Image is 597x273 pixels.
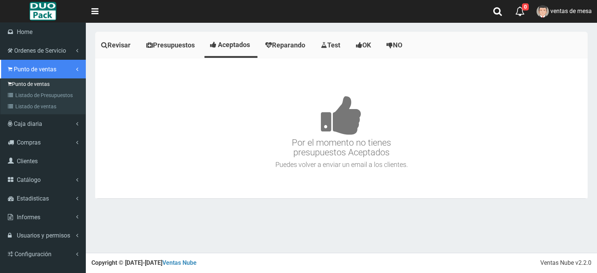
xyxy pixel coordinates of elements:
span: Home [17,28,32,35]
a: Listado de ventas [2,101,85,112]
a: Reparando [259,34,313,57]
h3: Por el momento no tienes presupuestos Aceptados [97,73,586,158]
a: Ventas Nube [162,259,197,266]
div: Ventas Nube v2.2.0 [540,259,591,267]
a: Test [315,34,348,57]
span: Catálogo [17,176,41,183]
span: Presupuestos [153,41,195,49]
img: User Image [537,5,549,18]
span: ventas de mesa [550,7,592,15]
span: Caja diaria [14,120,42,127]
span: Configuración [15,251,51,258]
span: 0 [522,3,529,10]
a: Punto de ventas [2,78,85,90]
span: OK [362,41,371,49]
span: Aceptados [218,41,250,49]
img: Logo grande [29,2,56,21]
a: NO [381,34,410,57]
span: Ordenes de Servicio [14,47,66,54]
span: Compras [17,139,41,146]
a: Aceptados [204,34,257,56]
span: Punto de ventas [14,66,56,73]
span: Revisar [107,41,131,49]
a: Presupuestos [140,34,203,57]
span: Clientes [17,158,38,165]
h4: Puedes volver a enviar un email a los clientes. [97,161,586,168]
span: Usuarios y permisos [17,232,70,239]
span: Test [327,41,340,49]
a: Listado de devoluciones [2,112,85,123]
span: Reparando [272,41,305,49]
a: OK [350,34,379,57]
span: Estadisticas [17,195,49,202]
span: NO [393,41,402,49]
strong: Copyright © [DATE]-[DATE] [91,259,197,266]
a: Revisar [95,34,138,57]
a: Listado de Presupuestos [2,90,85,101]
span: Informes [17,214,40,221]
